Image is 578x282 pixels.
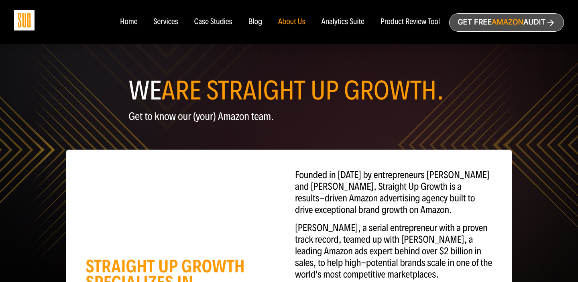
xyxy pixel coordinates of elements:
[128,111,449,122] p: Get to know our (your) Amazon team.
[381,18,440,26] a: Product Review Tool
[14,10,35,30] img: Sug
[295,169,493,216] p: Founded in [DATE] by entrepreneurs [PERSON_NAME] and [PERSON_NAME], Straight Up Growth is a resul...
[161,75,444,107] span: ARE STRAIGHT UP GROWTH.
[194,18,232,26] a: Case Studies
[295,222,493,280] p: [PERSON_NAME], a serial entrepreneur with a proven track record, teamed up with [PERSON_NAME], a ...
[248,18,263,26] a: Blog
[278,18,305,26] a: About Us
[492,18,523,26] span: Amazon
[322,18,364,26] a: Analytics Suite
[120,18,137,26] a: Home
[449,13,564,32] a: Get freeAmazonAudit
[128,79,449,103] h1: WE
[153,18,178,26] a: Services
